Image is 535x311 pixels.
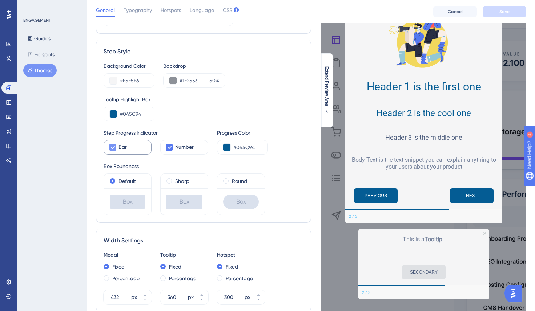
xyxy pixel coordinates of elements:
label: Round [232,177,247,185]
div: px [188,293,194,302]
div: Box [166,195,202,209]
div: px [245,293,250,302]
div: px [131,293,137,302]
label: Fixed [226,262,238,271]
div: Background Color [104,62,154,70]
button: Next [450,188,494,203]
img: Modal Media [387,2,460,74]
button: px [195,290,208,297]
div: Box [223,195,259,209]
button: SECONDARY [402,265,446,279]
span: General [96,6,115,15]
label: Default [118,177,136,185]
div: Width Settings [104,236,303,245]
label: Percentage [169,274,196,283]
button: Save [483,6,526,17]
button: Hotspots [23,48,59,61]
input: % [208,76,216,85]
div: Footer [358,286,489,299]
button: px [138,290,152,297]
label: % [205,76,219,85]
button: Extend Preview Area [321,66,333,114]
h2: Header 2 is the cool one [351,108,496,118]
button: px [252,290,265,297]
b: Tooltip. [425,236,444,243]
div: Step 2 of 3 [349,214,357,220]
span: Hotspots [161,6,181,15]
button: px [138,297,152,304]
label: Fixed [169,262,181,271]
span: Need Help? [17,2,45,11]
iframe: UserGuiding AI Assistant Launcher [504,282,526,304]
div: Tooltip [160,251,208,259]
button: px [195,297,208,304]
span: Cancel [448,9,463,15]
span: CSS [223,6,232,15]
div: Box [110,195,145,209]
div: Backdrop [163,62,225,70]
button: Themes [23,64,57,77]
button: Previous [354,188,398,203]
input: px [224,293,243,302]
p: This is a [364,235,483,244]
label: Sharp [175,177,189,185]
span: Number [175,143,194,152]
div: Tooltip Highlight Box [104,95,303,104]
label: Percentage [112,274,140,283]
span: Extend Preview Area [324,66,330,106]
div: Step Progress Indicator [104,128,208,137]
div: Step 2 of 3 [362,290,370,296]
div: 4 [51,4,53,9]
div: Modal [104,251,152,259]
label: Fixed [112,262,125,271]
div: Hotspot [217,251,265,259]
div: Close Preview [483,232,486,235]
h1: Header 1 is the first one [351,80,496,93]
span: Language [190,6,214,15]
div: ENGAGEMENT [23,17,51,23]
div: Footer [345,210,502,223]
span: Bar [118,143,127,152]
label: Percentage [226,274,253,283]
span: Typography [124,6,152,15]
p: Body Text is the text snippet you can explain anything to your users about your product [351,156,496,170]
input: px [111,293,130,302]
input: px [168,293,186,302]
button: Guides [23,32,55,45]
div: Box Roundness [104,162,303,171]
div: Step Style [104,47,303,56]
div: Progress Color [217,128,268,137]
button: px [252,297,265,304]
h3: Header 3 is the middle one [351,134,496,141]
button: Cancel [433,6,477,17]
span: Save [499,9,510,15]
